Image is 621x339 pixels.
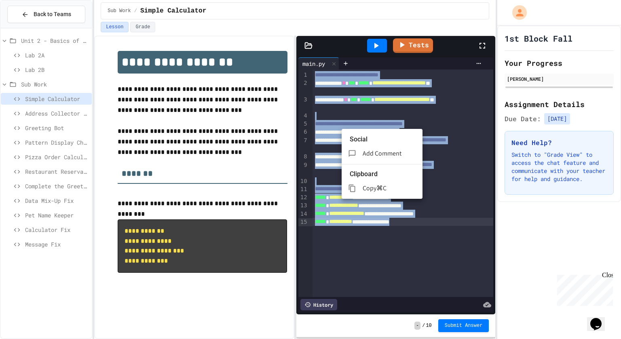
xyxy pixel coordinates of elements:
span: Sub Work [108,8,131,14]
div: [PERSON_NAME] [507,75,611,82]
div: 5 [298,120,308,128]
span: Message Fix [25,240,89,248]
span: Simple Calculator [140,6,206,16]
span: Calculator Fix [25,225,89,234]
span: / [422,322,425,329]
span: Lab 2A [25,51,89,59]
div: 7 [298,137,308,153]
div: 4 [298,112,308,120]
h3: Need Help? [511,138,607,147]
span: Simple Calculator [25,95,89,103]
span: Copy [363,184,376,192]
h1: 1st Block Fall [505,33,572,44]
p: Switch to "Grade View" to access the chat feature and communicate with your teacher for help and ... [511,151,607,183]
span: Pizza Order Calculator [25,153,89,161]
div: main.py [298,59,329,68]
div: 3 [298,96,308,112]
div: My Account [504,3,529,22]
span: Lab 2B [25,65,89,74]
h2: Your Progress [505,57,614,69]
span: Restaurant Reservation System [25,167,89,176]
span: Unit 2 - Basics of Python [21,36,89,45]
span: Add Comment [363,149,401,158]
span: Complete the Greeting [25,182,89,190]
button: Grade [130,22,155,32]
span: [DATE] [544,113,570,124]
h2: Assignment Details [505,99,614,110]
div: 15 [298,218,308,226]
span: Greeting Bot [25,124,89,132]
div: 11 [298,185,308,194]
span: / [134,8,137,14]
li: Social [350,133,422,146]
span: Pet Name Keeper [25,211,89,219]
iframe: chat widget [587,307,613,331]
div: 8 [298,153,308,161]
span: Submit Answer [445,322,483,329]
iframe: chat widget [554,272,613,306]
span: Address Collector Fix [25,109,89,118]
div: 13 [298,202,308,210]
a: Tests [393,38,433,53]
span: Sub Work [21,80,89,88]
span: - [414,322,420,330]
p: ⌘C [376,183,387,193]
li: Clipboard [350,168,422,181]
div: 12 [298,194,308,202]
span: Pattern Display Challenge [25,138,89,147]
span: Back to Teams [34,10,71,19]
div: Chat with us now!Close [3,3,56,51]
div: 1 [298,71,308,79]
div: 9 [298,161,308,178]
div: 10 [298,177,308,185]
div: History [300,299,337,310]
div: 14 [298,210,308,218]
div: 6 [298,128,308,136]
button: Lesson [101,22,129,32]
span: Due Date: [505,114,541,124]
div: 2 [298,79,308,96]
span: 10 [426,322,431,329]
span: Data Mix-Up Fix [25,196,89,205]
